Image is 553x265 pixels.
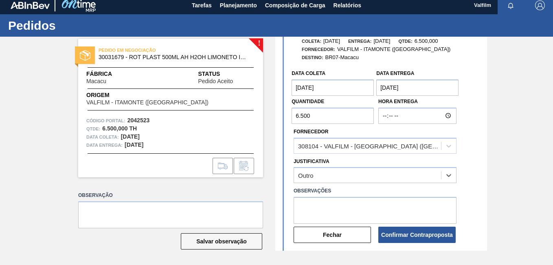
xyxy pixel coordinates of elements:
input: dd/mm/yyyy [292,79,374,96]
span: Planejamento [220,0,257,10]
span: Coleta: [302,39,321,44]
label: Data coleta [292,71,325,76]
span: Fábrica [86,70,132,78]
span: BR07-Macacu [325,54,359,60]
div: Outro [298,172,314,179]
span: VALFILM - ITAMONTE ([GEOGRAPHIC_DATA]) [86,99,208,106]
span: Entrega: [348,39,371,44]
span: Tarefas [192,0,212,10]
button: Fechar [294,227,371,243]
span: PEDIDO EM NEGOCIAÇÃO [99,46,213,54]
strong: 6.500,000 TH [102,125,137,132]
span: Qtde : [86,125,100,133]
label: Observação [78,190,263,201]
img: Logout [535,0,545,10]
img: TNhmsLtSVTkK8tSr43FrP2fwEKptu5GPRR3wAAAABJRU5ErkJggg== [11,2,50,9]
label: Justificativa [294,159,329,164]
span: 6.500,000 [415,38,438,44]
label: Observações [294,185,456,197]
div: 308104 - VALFILM - [GEOGRAPHIC_DATA] ([GEOGRAPHIC_DATA]) [298,142,442,149]
span: Data entrega: [86,141,123,149]
span: VALFILM - ITAMONTE ([GEOGRAPHIC_DATA]) [337,46,451,52]
span: Relatórios [334,0,361,10]
button: Confirmar Contraproposta [378,227,456,243]
span: [DATE] [373,38,390,44]
label: Data Entrega [376,71,414,76]
span: 30031679 - ROT PLAST 500ML AH H2OH LIMONETO IN211 [99,54,246,60]
div: Informar alteração no pedido [234,158,254,174]
span: [DATE] [323,38,340,44]
span: Composição de Carga [265,0,325,10]
input: dd/mm/yyyy [376,79,459,96]
label: Fornecedor [294,129,328,135]
div: Ir para Composição de Carga [213,158,233,174]
label: Hora Entrega [378,96,456,108]
img: status [80,50,90,61]
span: Status [198,70,255,78]
button: Salvar observação [181,233,262,250]
span: Macacu [86,78,106,84]
span: Origem [86,91,232,99]
span: Pedido Aceito [198,78,233,84]
label: Quantidade [292,99,324,104]
strong: [DATE] [125,141,143,148]
span: Qtde: [398,39,412,44]
span: Código Portal: [86,117,125,125]
span: Destino: [302,55,323,60]
span: Fornecedor: [302,47,335,52]
strong: 2042523 [127,117,150,124]
span: Data coleta: [86,133,119,141]
strong: [DATE] [121,133,140,140]
h1: Pedidos [8,21,153,30]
